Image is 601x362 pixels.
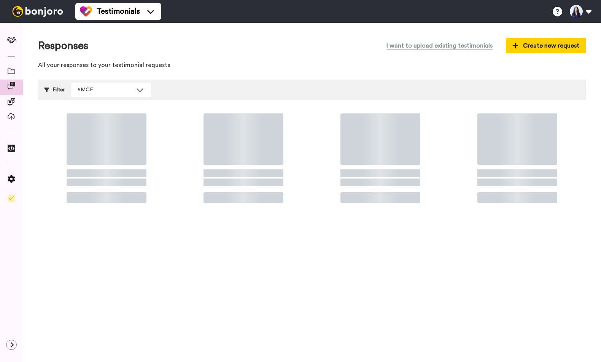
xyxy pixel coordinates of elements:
span: Create new request [512,41,579,50]
button: Create new request [506,38,586,53]
p: All your responses to your testimonial requests [38,61,586,70]
div: Filter [44,83,65,97]
button: I want to upload existing testimonials [381,38,498,53]
span: Testimonials [97,6,140,17]
img: bj-logo-header-white.svg [9,6,66,17]
h1: Responses [38,40,88,52]
img: Checklist.svg [8,195,15,202]
div: 5MCF [78,86,132,94]
img: tm-color.svg [80,5,92,18]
